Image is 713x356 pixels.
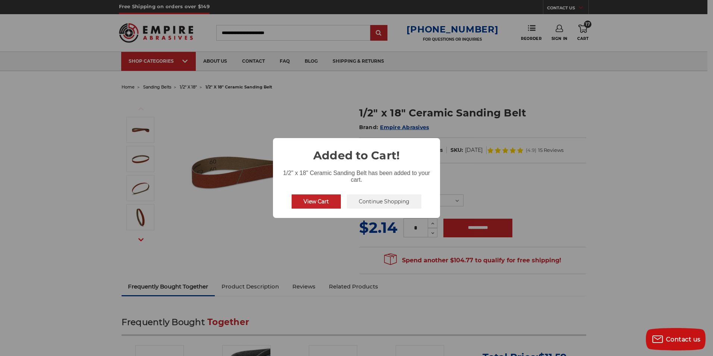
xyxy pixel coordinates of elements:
[273,138,440,164] h2: Added to Cart!
[273,164,440,185] div: 1/2" x 18" Ceramic Sanding Belt has been added to your cart.
[292,194,341,209] button: View Cart
[347,194,421,209] button: Continue Shopping
[646,328,706,350] button: Contact us
[666,336,701,343] span: Contact us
